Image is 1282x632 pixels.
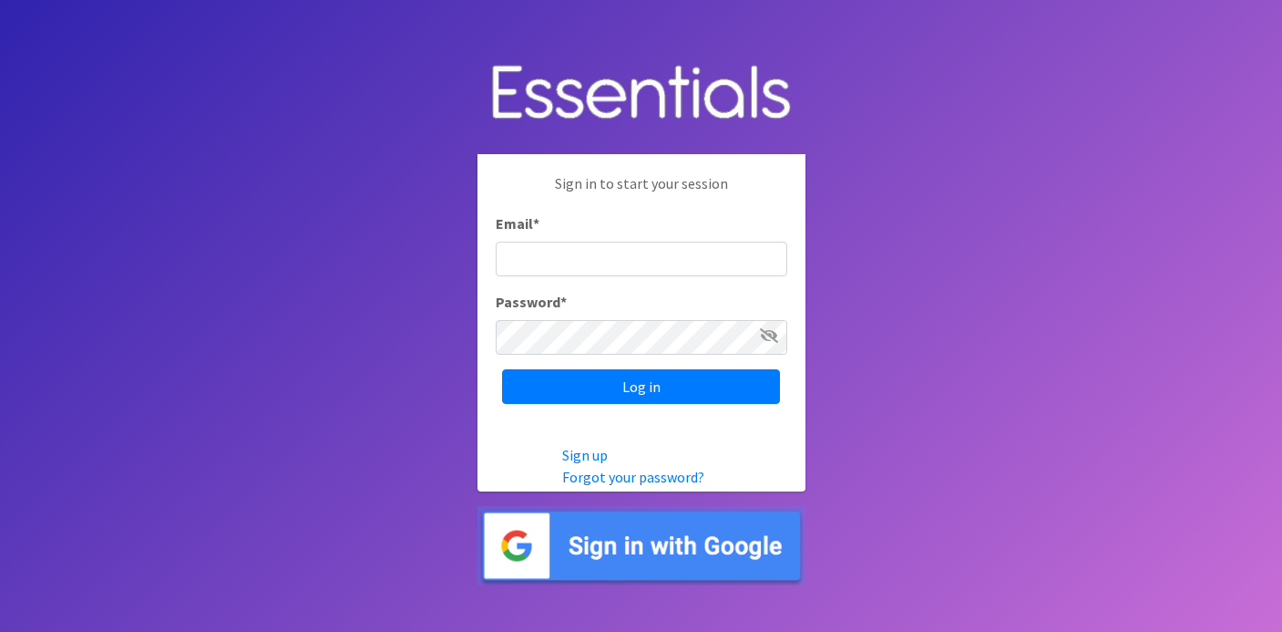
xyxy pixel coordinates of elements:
[562,446,608,464] a: Sign up
[502,369,780,404] input: Log in
[477,47,805,140] img: Human Essentials
[560,293,567,311] abbr: required
[562,468,704,486] a: Forgot your password?
[533,214,539,233] abbr: required
[477,506,805,585] img: Sign in with Google
[496,291,567,313] label: Password
[496,172,787,212] p: Sign in to start your session
[496,212,539,234] label: Email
